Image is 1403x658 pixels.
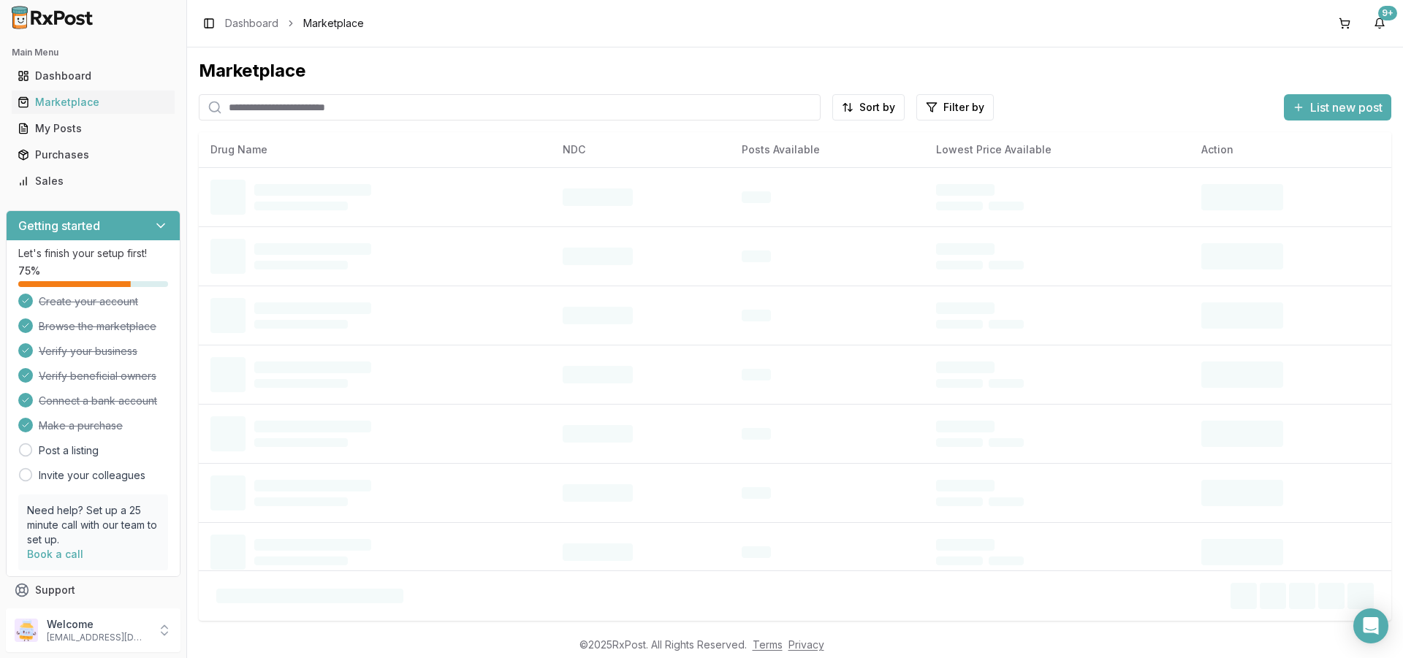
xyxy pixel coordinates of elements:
[39,319,156,334] span: Browse the marketplace
[753,638,783,651] a: Terms
[12,168,175,194] a: Sales
[39,294,138,309] span: Create your account
[1310,99,1383,116] span: List new post
[199,59,1391,83] div: Marketplace
[199,132,551,167] th: Drug Name
[47,632,148,643] p: [EMAIL_ADDRESS][DOMAIN_NAME]
[788,638,824,651] a: Privacy
[225,16,364,31] nav: breadcrumb
[12,115,175,142] a: My Posts
[18,148,169,162] div: Purchases
[1284,102,1391,116] a: List new post
[225,16,278,31] a: Dashboard
[12,142,175,168] a: Purchases
[18,69,169,83] div: Dashboard
[47,617,148,632] p: Welcome
[6,117,180,140] button: My Posts
[39,394,157,408] span: Connect a bank account
[1190,132,1391,167] th: Action
[916,94,994,120] button: Filter by
[18,217,100,234] h3: Getting started
[730,132,924,167] th: Posts Available
[27,548,83,560] a: Book a call
[1284,94,1391,120] button: List new post
[1378,6,1397,20] div: 9+
[943,100,984,115] span: Filter by
[6,577,180,603] button: Support
[859,100,895,115] span: Sort by
[6,91,180,114] button: Marketplace
[39,344,137,359] span: Verify your business
[12,63,175,89] a: Dashboard
[12,47,175,58] h2: Main Menu
[924,132,1190,167] th: Lowest Price Available
[18,246,168,261] p: Let's finish your setup first!
[39,468,145,483] a: Invite your colleagues
[18,264,40,278] span: 75 %
[39,418,123,433] span: Make a purchase
[39,443,99,458] a: Post a listing
[18,121,169,136] div: My Posts
[6,143,180,167] button: Purchases
[6,64,180,88] button: Dashboard
[39,369,156,383] span: Verify beneficial owners
[6,169,180,193] button: Sales
[303,16,364,31] span: Marketplace
[6,6,99,29] img: RxPost Logo
[18,174,169,188] div: Sales
[27,503,159,547] p: Need help? Set up a 25 minute call with our team to set up.
[1368,12,1391,35] button: 9+
[15,619,38,642] img: User avatar
[551,132,730,167] th: NDC
[1353,608,1388,643] div: Open Intercom Messenger
[832,94,905,120] button: Sort by
[18,95,169,110] div: Marketplace
[12,89,175,115] a: Marketplace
